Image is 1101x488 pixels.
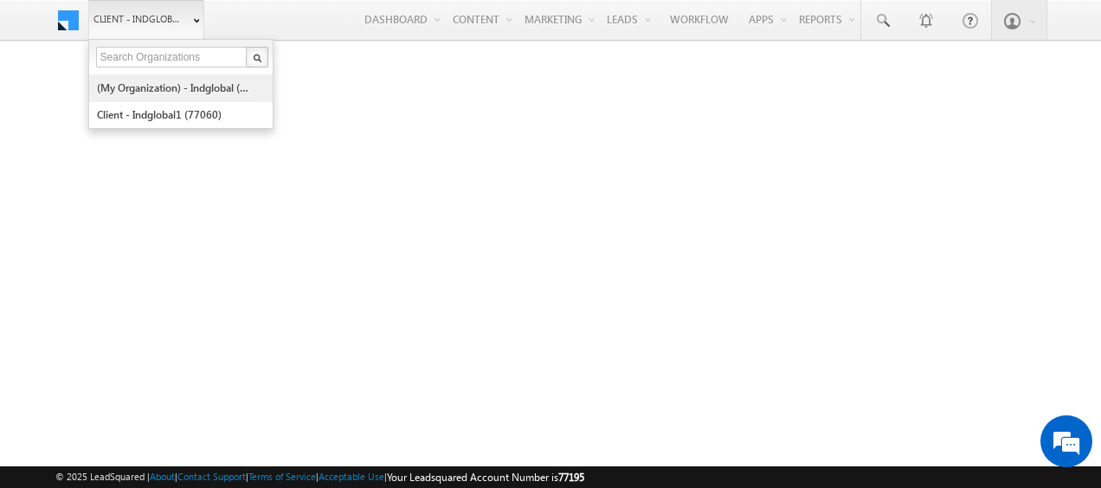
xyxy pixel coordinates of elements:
img: Search [253,54,261,62]
div: Chat with us now [90,91,291,113]
span: © 2025 LeadSquared | | | | | [55,469,584,485]
a: (My Organization) - indglobal (48060) [96,74,254,101]
a: Contact Support [177,471,246,482]
textarea: Type your message and hit 'Enter' [23,160,316,360]
div: Minimize live chat window [284,9,325,50]
a: About [150,471,175,482]
img: d_60004797649_company_0_60004797649 [29,91,73,113]
a: Client - indglobal1 (77060) [96,101,254,128]
a: Terms of Service [248,471,316,482]
span: Your Leadsquared Account Number is [387,471,584,484]
em: Start Chat [235,374,314,397]
input: Search Organizations [96,47,248,67]
span: 77195 [558,471,584,484]
span: Client - indglobal2 (77195) [93,10,184,28]
a: Acceptable Use [319,471,384,482]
